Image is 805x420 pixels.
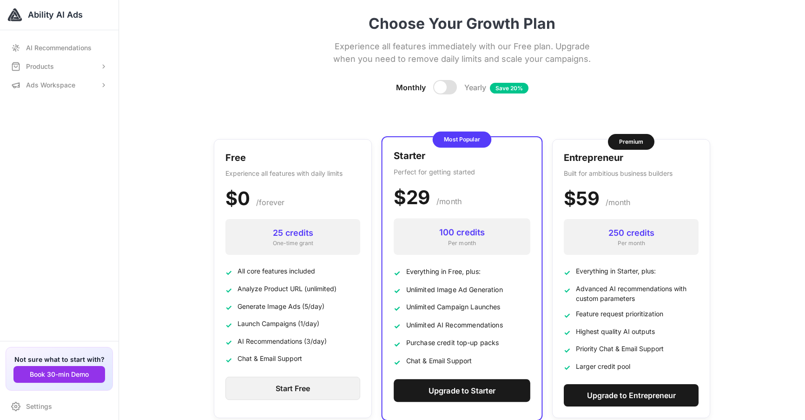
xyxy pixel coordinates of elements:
p: Experience all features immediately with our Free plan. Upgrade when you need to remove daily lim... [323,40,601,65]
h3: Entrepreneur [564,151,699,165]
button: Upgrade to Starter [394,379,530,402]
span: Chat & Email Support [406,356,472,366]
p: Perfect for getting started [394,167,530,177]
div: Products [11,62,54,71]
span: ✓ [394,356,400,367]
div: 250 credits [571,227,691,239]
span: Highest quality AI outputs [576,327,655,336]
span: Yearly [464,82,528,93]
span: $29 [394,186,430,209]
span: /month [436,197,462,206]
span: Generate Image Ads (5/day) [238,301,324,311]
span: ✓ [394,285,400,296]
a: Settings [6,398,113,415]
span: /month [606,198,630,207]
span: $59 [564,187,600,210]
div: One-time grant [233,239,353,247]
h1: Choose Your Growth Plan [214,15,710,33]
span: Everything in Free, plus: [406,267,481,276]
p: Experience all features with daily limits [225,168,360,178]
span: Analyze Product URL (unlimited) [238,284,337,293]
span: Everything in Starter, plus: [576,266,656,276]
span: Priority Chat & Email Support [576,344,664,353]
button: Upgrade to Entrepreneur [564,384,699,407]
span: ✓ [225,285,232,296]
span: /forever [256,198,284,207]
div: Ads Workspace [11,80,75,90]
div: Per month [571,239,691,247]
span: ✓ [564,345,570,356]
span: ✓ [394,267,400,278]
button: Start Free [225,377,360,400]
span: Feature request prioritization [576,309,663,319]
div: 100 credits [401,226,522,239]
button: Ads Workspace [6,77,113,93]
div: Per month [401,239,522,247]
span: Launch Campaigns (1/day) [238,319,319,328]
p: Built for ambitious business builders [564,168,699,178]
span: ✓ [225,354,232,366]
span: Ability AI Ads [28,8,83,21]
span: ✓ [394,321,400,332]
span: ✓ [225,267,232,278]
span: Larger credit pool [576,361,630,371]
span: ✓ [225,302,232,313]
span: ✓ [564,285,570,296]
span: $0 [225,187,250,210]
h3: Free [225,151,360,165]
span: All core features included [238,266,315,276]
span: ✓ [225,337,232,348]
a: AI Recommendations [6,40,113,56]
span: ✓ [394,303,400,314]
button: Book 30-min Demo [13,366,105,383]
span: Unlimited Image Ad Generation [406,284,503,294]
span: Unlimited AI Recommendations [406,320,503,330]
span: Purchase credit top-up packs [406,338,499,347]
span: Save 20% [490,83,528,93]
span: Monthly [396,82,426,93]
span: AI Recommendations (3/day) [238,336,327,346]
span: ✓ [564,310,570,321]
button: Products [6,58,113,75]
a: Ability AI Ads [7,7,111,22]
span: ✓ [225,320,232,331]
span: Advanced AI recommendations with custom parameters [576,284,699,303]
span: ✓ [394,339,400,350]
h3: Starter [394,149,530,163]
span: Chat & Email Support [238,353,302,363]
div: 25 credits [233,227,353,239]
h3: Not sure what to start with? [13,355,105,364]
span: ✓ [564,267,570,278]
span: Unlimited Campaign Launches [406,302,501,312]
span: ✓ [564,327,570,338]
span: ✓ [564,362,570,373]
